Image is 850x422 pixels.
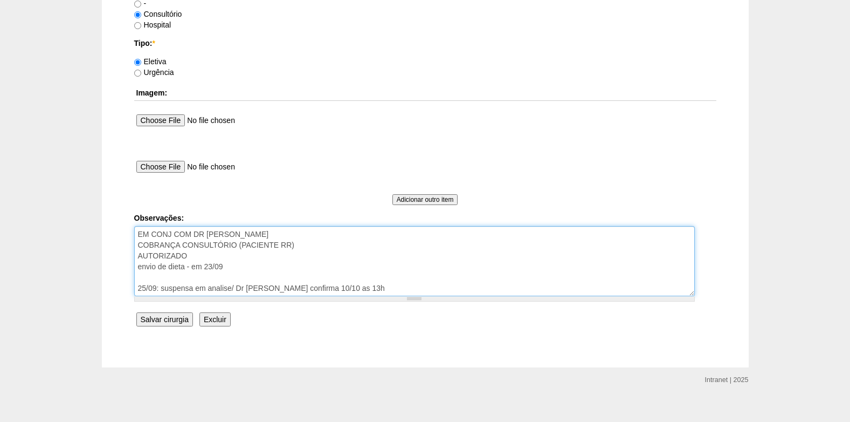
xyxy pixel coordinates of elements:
[134,57,167,66] label: Eletiva
[134,68,174,77] label: Urgência
[199,312,231,326] input: Excluir
[134,70,141,77] input: Urgência
[134,59,141,66] input: Eletiva
[134,1,141,8] input: -
[134,22,141,29] input: Hospital
[134,213,716,223] label: Observações:
[152,39,155,47] span: Este campo é obrigatório.
[134,21,171,29] label: Hospital
[136,312,193,326] input: Salvar cirurgia
[705,375,749,385] div: Intranet | 2025
[134,85,716,101] th: Imagem:
[134,38,716,49] label: Tipo:
[392,194,458,205] input: Adicionar outro item
[134,11,141,18] input: Consultório
[134,10,182,18] label: Consultório
[134,226,695,296] textarea: EM CONJ COM DR [PERSON_NAME] COBRANÇA CONSULTÓRIO (PACIENTE RR) envio de dieta - em 23/09 25/09: ...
